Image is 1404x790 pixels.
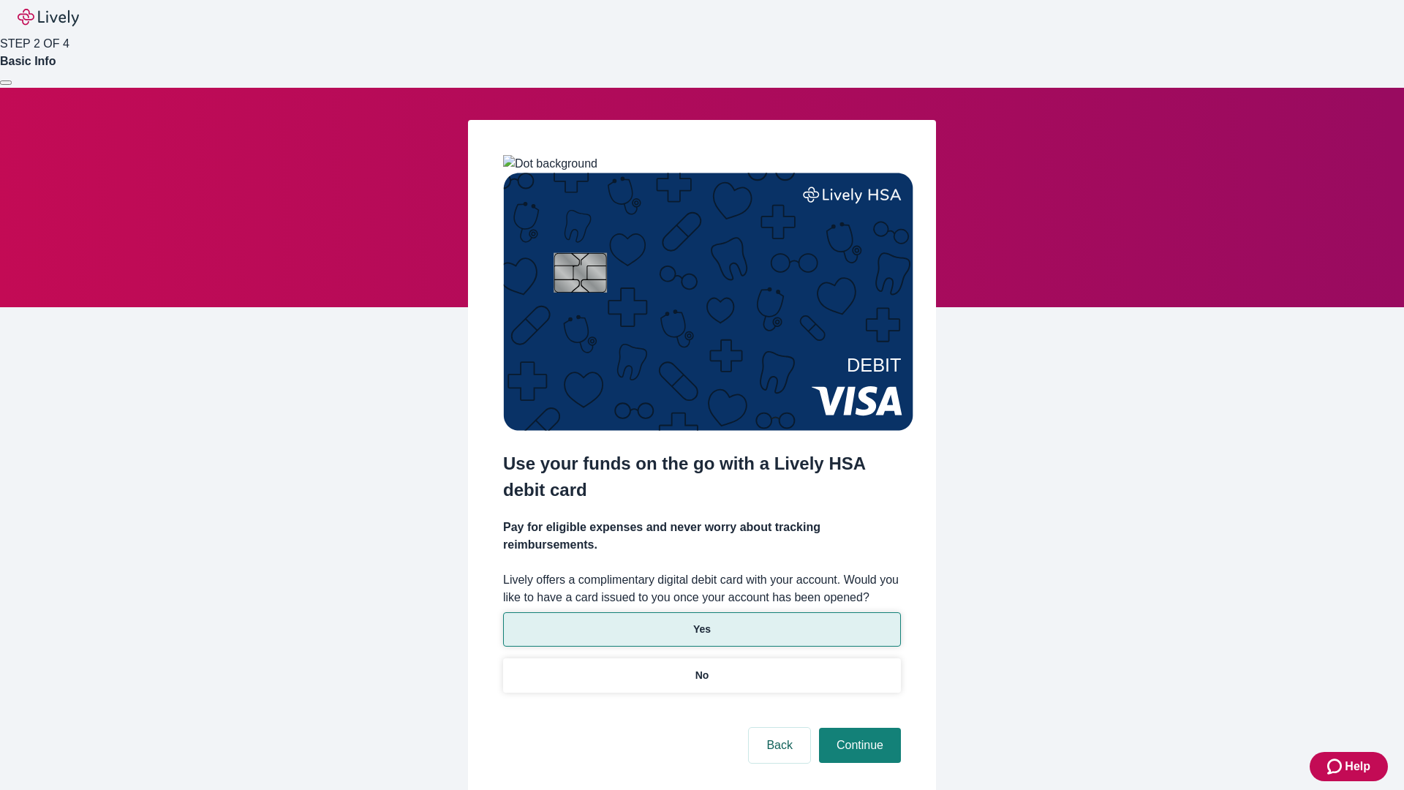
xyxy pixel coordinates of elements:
[503,451,901,503] h2: Use your funds on the go with a Lively HSA debit card
[18,9,79,26] img: Lively
[1345,758,1370,775] span: Help
[695,668,709,683] p: No
[503,571,901,606] label: Lively offers a complimentary digital debit card with your account. Would you like to have a card...
[503,155,597,173] img: Dot background
[1327,758,1345,775] svg: Zendesk support icon
[503,612,901,647] button: Yes
[819,728,901,763] button: Continue
[503,658,901,693] button: No
[749,728,810,763] button: Back
[693,622,711,637] p: Yes
[503,173,913,431] img: Debit card
[503,519,901,554] h4: Pay for eligible expenses and never worry about tracking reimbursements.
[1310,752,1388,781] button: Zendesk support iconHelp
